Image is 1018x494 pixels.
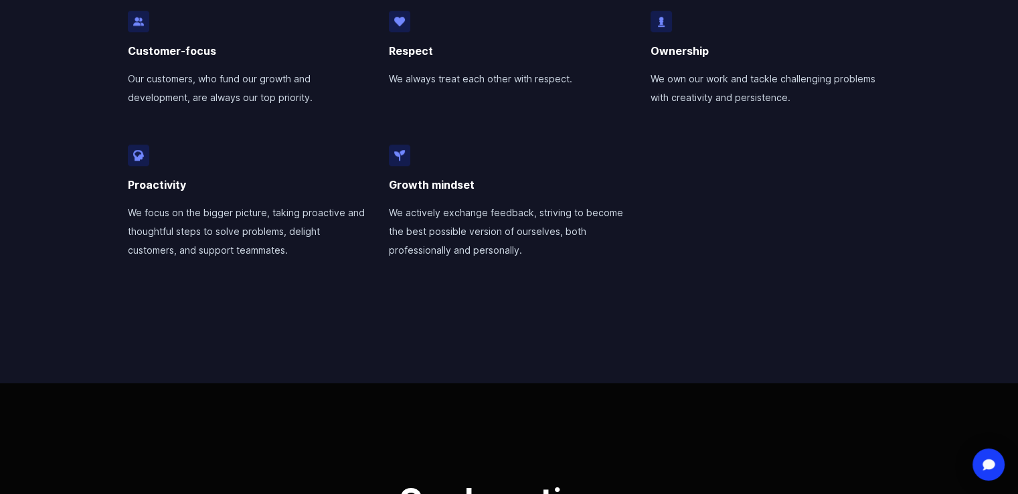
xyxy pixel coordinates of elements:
[651,32,891,59] p: Ownership
[128,145,149,166] img: Proactivity
[389,193,629,260] p: We actively exchange feedback, striving to become the best possible version of ourselves, both pr...
[389,32,629,59] p: Respect
[128,11,149,32] img: Customer-focus
[389,145,410,166] img: Growth mindset
[128,166,368,193] p: Proactivity
[651,11,672,32] img: Ownership
[972,448,1005,481] div: Open Intercom Messenger
[389,11,410,32] img: Respect
[389,59,629,88] p: We always treat each other with respect.
[389,166,629,193] p: Growth mindset
[651,59,891,107] p: We own our work and tackle challenging problems with creativity and persistence.
[128,193,368,260] p: We focus on the bigger picture, taking proactive and thoughtful steps to solve problems, delight ...
[128,59,368,107] p: Our customers, who fund our growth and development, are always our top priority.
[128,32,368,59] p: Customer-focus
